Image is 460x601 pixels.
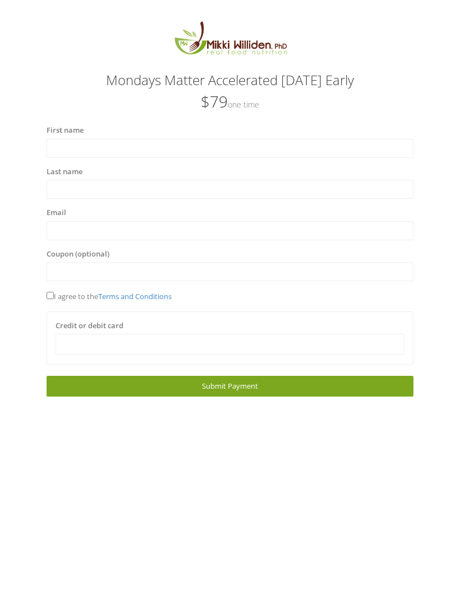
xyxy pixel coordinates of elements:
small: One time [228,99,259,110]
label: Email [47,207,66,218]
a: Terms and Conditions [98,291,172,301]
span: $79 [201,91,259,112]
h3: Mondays Matter Accelerated [DATE] Early [47,73,413,87]
label: Last name [47,166,82,178]
span: I agree to the [47,291,172,301]
label: First name [47,125,84,136]
iframe: Secure card payment input frame [63,339,397,349]
label: Coupon (optional) [47,249,109,260]
label: Credit or debit card [56,320,123,332]
a: Submit Payment [47,376,413,397]
span: Submit Payment [202,381,258,391]
img: MikkiLogoMain.png [166,20,294,62]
